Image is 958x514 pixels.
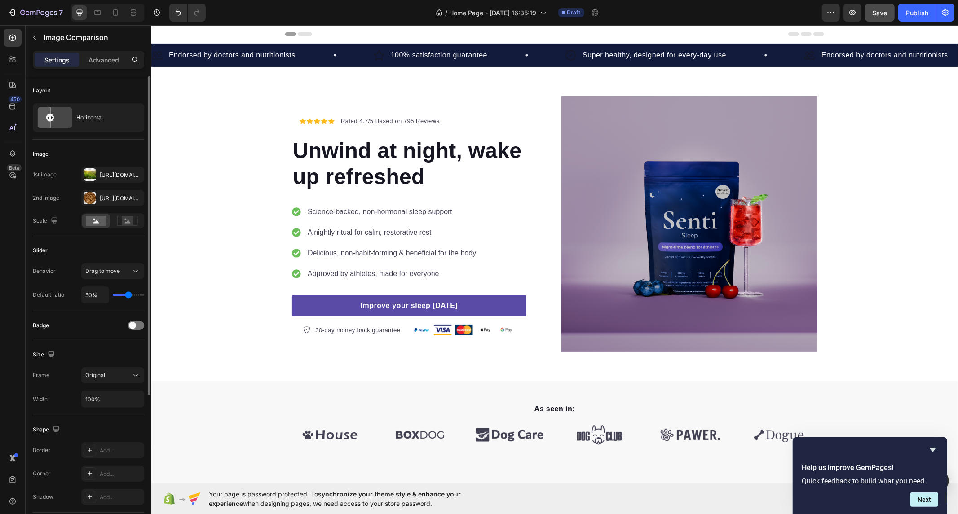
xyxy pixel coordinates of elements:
[100,194,142,202] div: [URL][DOMAIN_NAME]
[802,462,938,473] h2: Help us improve GemPages!
[33,349,57,361] div: Size
[906,8,928,18] div: Publish
[82,391,144,407] input: Auto
[33,87,50,95] div: Layout
[33,493,53,501] div: Shadow
[33,171,57,179] div: 1st image
[88,55,119,65] p: Advanced
[450,8,537,18] span: Home Page - [DATE] 16:35:19
[85,372,105,378] span: Original
[4,4,67,22] button: 7
[898,4,936,22] button: Publish
[927,444,938,455] button: Hide survey
[33,424,62,436] div: Shape
[873,9,887,17] span: Save
[33,470,51,478] div: Corner
[141,270,375,291] button: <p>Improve your sleep today</p>
[33,446,50,454] div: Border
[82,287,109,303] input: Auto
[169,4,206,22] div: Undo/Redo
[81,263,144,279] button: Drag to move
[33,291,64,299] div: Default ratio
[500,397,576,422] img: 495611768014373769-7c4ce677-e43d-468f-bde9-8096624ab504.svg
[100,171,142,179] div: [URL][DOMAIN_NAME]
[100,447,142,455] div: Add...
[156,223,325,233] p: Delicious, non-habit-forming & beneficial for the body
[802,444,938,507] div: Help us improve GemPages!
[446,8,448,18] span: /
[33,395,48,403] div: Width
[261,299,364,310] img: 495611768014373769-47762bdc-c92b-46d1-973d-50401e2847fe.png
[209,275,307,286] p: Improve your sleep [DATE]
[802,477,938,485] p: Quick feedback to build what you need.
[209,490,461,507] span: synchronize your theme style & enhance your experience
[85,268,120,274] span: Drag to move
[33,371,49,379] div: Frame
[156,243,325,254] p: Approved by athletes, made for everyone
[320,397,397,422] img: 495611768014373769-015d044c-5724-4b41-8847-1f399323f372.svg
[100,470,142,478] div: Add...
[141,378,665,389] p: As seen in:
[156,202,325,213] p: A nightly ritual for calm, restorative rest
[141,397,217,422] img: 495611768014373769-981e6b24-84f2-4fdd-aaee-bd19adeed4df.svg
[33,194,59,202] div: 2nd image
[7,164,22,171] div: Beta
[209,489,496,508] span: Your page is password protected. To when designing pages, we need access to your store password.
[100,493,142,501] div: Add...
[9,96,22,103] div: 450
[567,9,581,17] span: Draft
[33,246,48,255] div: Slider
[190,92,288,101] p: Rated 4.7/5 Based on 795 Reviews
[59,7,63,18] p: 7
[33,321,49,329] div: Badge
[156,181,325,192] p: Science-backed, non-hormonal sleep support
[44,32,141,43] p: Image Comparison
[410,71,666,327] img: gempages_585168863222563675-64feca80-e0c9-4939-a3e2-e83932cbd5b1.png
[33,150,49,158] div: Image
[910,492,938,507] button: Next question
[230,397,307,422] img: 495611768014373769-845474b4-0199-44d2-b62b-62102d00c11f.svg
[33,215,60,227] div: Scale
[410,397,486,422] img: 495611768014373769-8f5bddfa-9d08-4d4c-b7cb-d365afa8f1ce.svg
[151,25,958,483] iframe: To enrich screen reader interactions, please activate Accessibility in Grammarly extension settings
[590,397,666,422] img: 495611768014373769-b5058420-69ea-48aa-aeae-7d446ad28bcc.svg
[33,267,56,275] div: Behavior
[81,367,144,383] button: Original
[865,4,895,22] button: Save
[44,55,70,65] p: Settings
[164,301,249,310] p: 30-day money back guarantee
[141,112,375,165] h2: Unwind at night, wake up refreshed
[76,107,131,128] div: Horizontal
